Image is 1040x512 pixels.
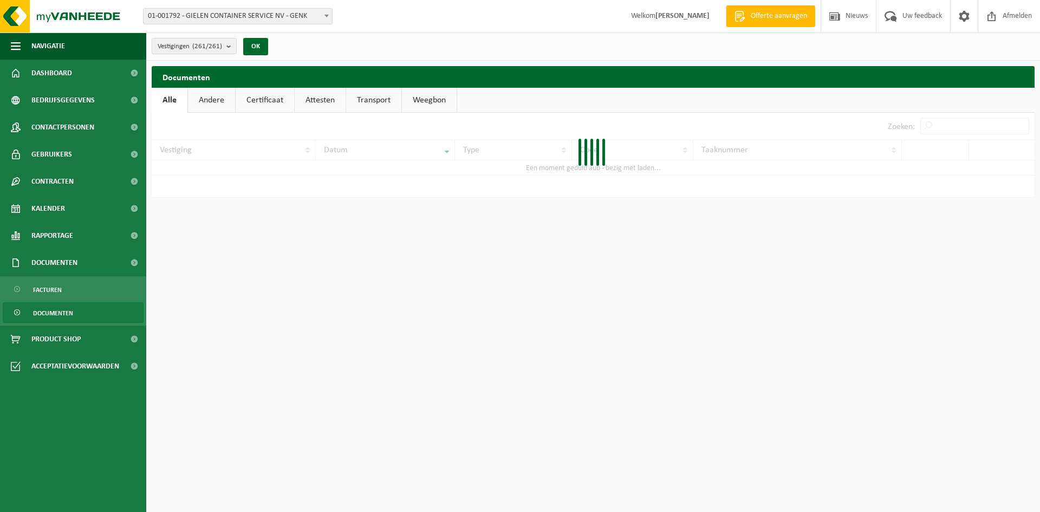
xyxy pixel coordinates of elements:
[31,353,119,380] span: Acceptatievoorwaarden
[33,303,73,323] span: Documenten
[748,11,810,22] span: Offerte aanvragen
[152,38,237,54] button: Vestigingen(261/261)
[236,88,294,113] a: Certificaat
[243,38,268,55] button: OK
[192,43,222,50] count: (261/261)
[31,87,95,114] span: Bedrijfsgegevens
[402,88,457,113] a: Weegbon
[31,195,65,222] span: Kalender
[188,88,235,113] a: Andere
[3,302,144,323] a: Documenten
[31,114,94,141] span: Contactpersonen
[295,88,346,113] a: Attesten
[726,5,815,27] a: Offerte aanvragen
[3,279,144,300] a: Facturen
[31,141,72,168] span: Gebruikers
[152,88,187,113] a: Alle
[33,280,62,300] span: Facturen
[143,8,333,24] span: 01-001792 - GIELEN CONTAINER SERVICE NV - GENK
[158,38,222,55] span: Vestigingen
[31,249,77,276] span: Documenten
[346,88,401,113] a: Transport
[31,33,65,60] span: Navigatie
[144,9,332,24] span: 01-001792 - GIELEN CONTAINER SERVICE NV - GENK
[152,66,1035,87] h2: Documenten
[31,326,81,353] span: Product Shop
[31,222,73,249] span: Rapportage
[31,60,72,87] span: Dashboard
[31,168,74,195] span: Contracten
[655,12,710,20] strong: [PERSON_NAME]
